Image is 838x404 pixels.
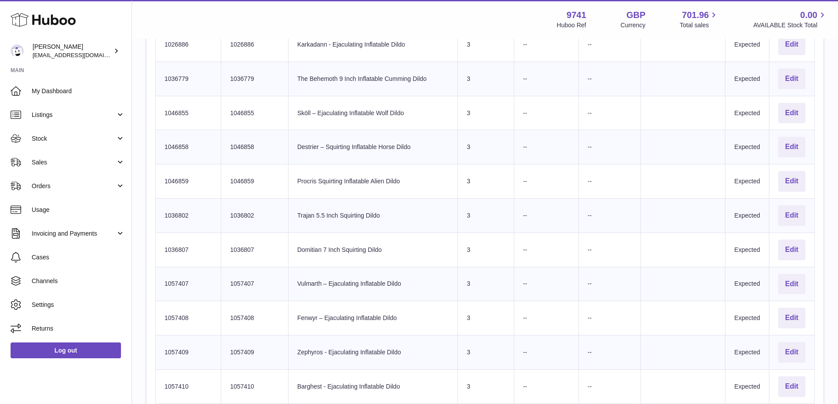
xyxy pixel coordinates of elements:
td: 3 [458,27,514,62]
td: Sköll – Ejaculating Inflatable Wolf Dildo [288,96,458,130]
td: Trajan 5.5 Inch Squirting Dildo [288,198,458,233]
td: 1057409 [221,335,289,370]
td: -- [514,164,578,199]
div: Huboo Ref [557,21,586,29]
td: -- [578,301,640,335]
div: Currency [621,21,646,29]
td: 1036807 [156,233,221,267]
td: -- [578,164,640,199]
td: 3 [458,301,514,335]
button: Edit [778,240,805,260]
td: -- [578,369,640,404]
img: aaronconwaysbo@gmail.com [11,44,24,58]
td: -- [578,62,640,96]
td: -- [514,198,578,233]
td: Karkadann - Ejaculating Inflatable Dildo [288,27,458,62]
td: 1026886 [221,27,289,62]
span: AVAILABLE Stock Total [753,21,827,29]
button: Edit [778,308,805,328]
td: Expected [725,233,769,267]
td: Expected [725,301,769,335]
td: 1057407 [221,267,289,301]
button: Edit [778,137,805,157]
td: -- [578,130,640,164]
td: Expected [725,369,769,404]
td: -- [514,267,578,301]
span: Stock [32,135,116,143]
span: 0.00 [800,9,817,21]
span: Settings [32,301,125,309]
span: Listings [32,111,116,119]
td: -- [578,27,640,62]
div: [PERSON_NAME] [33,43,112,59]
span: Channels [32,277,125,285]
td: Destrier – Squirting Inflatable Horse Dildo [288,130,458,164]
td: 3 [458,335,514,370]
td: -- [514,62,578,96]
td: -- [514,301,578,335]
td: 1057407 [156,267,221,301]
button: Edit [778,34,805,55]
td: -- [514,27,578,62]
strong: GBP [626,9,645,21]
td: 1046858 [156,130,221,164]
td: Expected [725,335,769,370]
td: 3 [458,369,514,404]
td: Expected [725,198,769,233]
span: Invoicing and Payments [32,229,116,238]
td: Vulmarth – Ejaculating Inflatable Dildo [288,267,458,301]
td: Expected [725,96,769,130]
button: Edit [778,342,805,363]
td: -- [514,96,578,130]
a: 701.96 Total sales [680,9,719,29]
td: 1046859 [156,164,221,199]
span: My Dashboard [32,87,125,95]
td: 1046855 [156,96,221,130]
td: -- [514,233,578,267]
button: Edit [778,205,805,226]
td: 3 [458,96,514,130]
span: Orders [32,182,116,190]
button: Edit [778,274,805,295]
td: 1036802 [156,198,221,233]
td: -- [514,369,578,404]
td: Zephyros - Ejaculating Inflatable Dildo [288,335,458,370]
a: Log out [11,342,121,358]
td: 3 [458,267,514,301]
td: 3 [458,164,514,199]
td: 3 [458,198,514,233]
button: Edit [778,69,805,89]
td: 1057408 [156,301,221,335]
span: Cases [32,253,125,262]
td: Expected [725,130,769,164]
td: -- [578,335,640,370]
td: 1036779 [156,62,221,96]
span: Total sales [680,21,719,29]
td: Expected [725,62,769,96]
td: -- [578,267,640,301]
td: 3 [458,233,514,267]
span: Sales [32,158,116,167]
td: 1026886 [156,27,221,62]
td: 1057410 [221,369,289,404]
strong: 9741 [567,9,586,21]
span: Usage [32,206,125,214]
td: 1057408 [221,301,289,335]
td: Expected [725,267,769,301]
td: -- [578,96,640,130]
td: 1057409 [156,335,221,370]
td: Fenwyr – Ejaculating Inflatable Dildo [288,301,458,335]
td: Barghest - Ejaculating Inflatable Dildo [288,369,458,404]
td: The Behemoth 9 Inch Inflatable Cumming Dildo [288,62,458,96]
td: 3 [458,62,514,96]
span: Returns [32,324,125,333]
td: 1036779 [221,62,289,96]
td: Domitian 7 Inch Squirting Dildo [288,233,458,267]
td: 1036802 [221,198,289,233]
td: 1046858 [221,130,289,164]
td: 1036807 [221,233,289,267]
td: Procris Squirting Inflatable Alien Dildo [288,164,458,199]
span: [EMAIL_ADDRESS][DOMAIN_NAME] [33,51,129,58]
td: Expected [725,164,769,199]
td: 1057410 [156,369,221,404]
